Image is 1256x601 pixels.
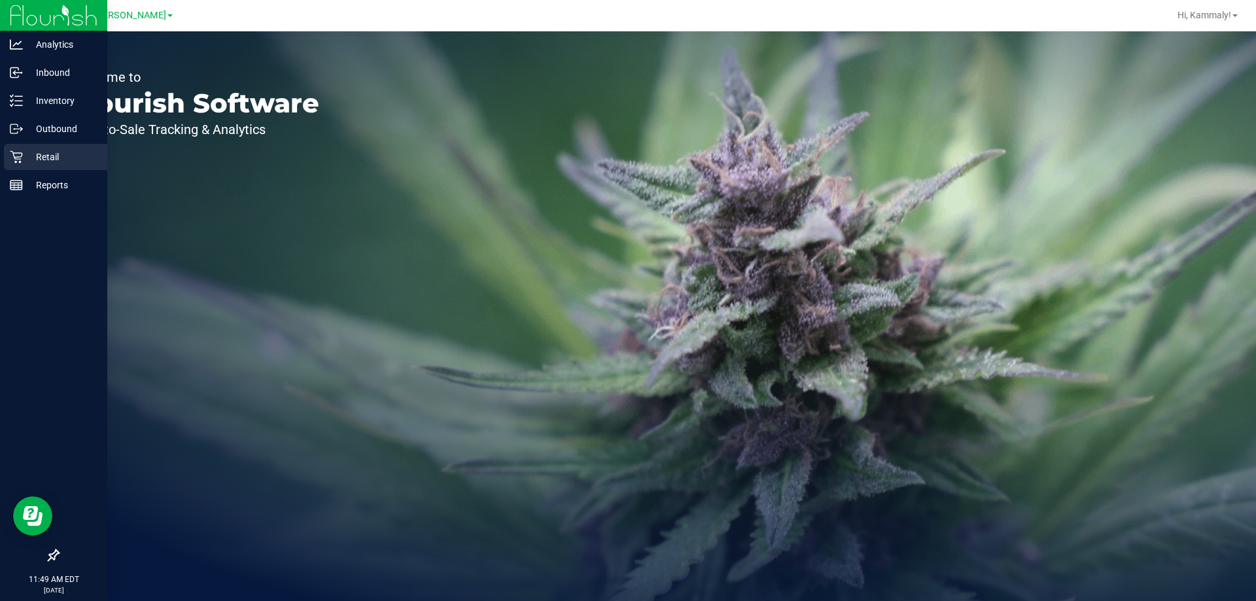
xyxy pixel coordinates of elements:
[10,179,23,192] inline-svg: Reports
[10,94,23,107] inline-svg: Inventory
[6,574,101,585] p: 11:49 AM EDT
[23,65,101,80] p: Inbound
[23,93,101,109] p: Inventory
[10,122,23,135] inline-svg: Outbound
[10,38,23,51] inline-svg: Analytics
[71,123,319,136] p: Seed-to-Sale Tracking & Analytics
[10,66,23,79] inline-svg: Inbound
[94,10,166,21] span: [PERSON_NAME]
[13,496,52,536] iframe: Resource center
[71,90,319,116] p: Flourish Software
[1177,10,1231,20] span: Hi, Kammaly!
[71,71,319,84] p: Welcome to
[6,585,101,595] p: [DATE]
[23,121,101,137] p: Outbound
[10,150,23,163] inline-svg: Retail
[23,37,101,52] p: Analytics
[23,177,101,193] p: Reports
[23,149,101,165] p: Retail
